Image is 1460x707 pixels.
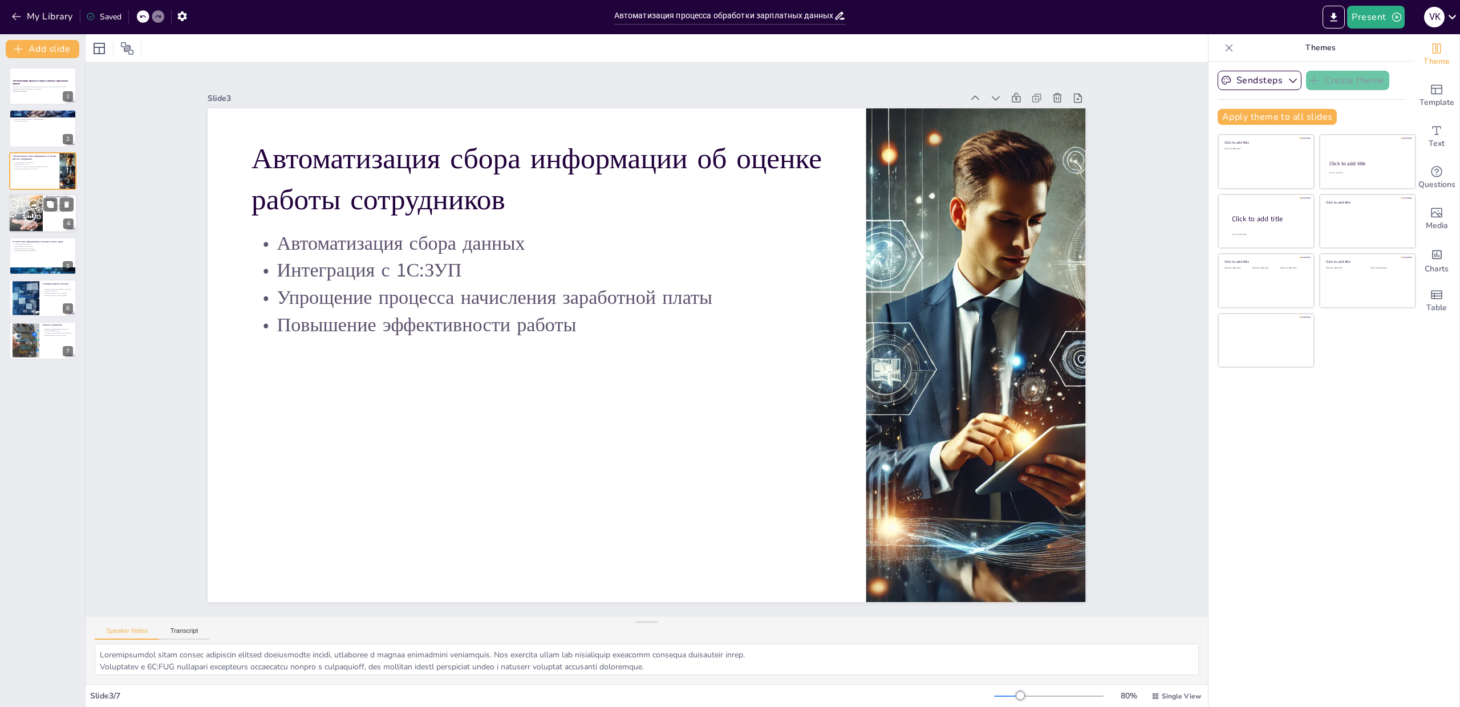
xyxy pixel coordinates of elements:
div: Click to add text [1252,267,1278,270]
p: Создание ролей и полномочий [46,210,74,212]
div: Slide 3 / 7 [90,690,994,701]
p: Интеграция с 1С:ЗУП [259,216,830,303]
button: Create theme [1306,71,1389,90]
button: Apply theme to all slides [1218,109,1337,125]
p: Синхронизация с 1С [43,290,73,292]
p: Автоматизация сбора информации об оценке работы сотрудников [13,155,56,161]
p: Generated with [URL] [13,90,73,92]
div: 80 % [1115,690,1142,701]
button: V K [1424,6,1445,29]
button: Sendsteps [1218,71,1301,90]
p: Автоматизация сбора данных [13,161,56,164]
p: Внесение данных о доп. премиях [43,292,73,294]
div: Click to add body [1232,233,1304,236]
div: 1 [9,67,76,105]
div: Click to add text [1326,267,1362,270]
p: Повышение эффективности работы [254,270,824,357]
div: Click to add title [1224,259,1306,264]
span: Position [120,42,134,55]
p: Планы по развитию [43,323,73,327]
div: Add images, graphics, shapes or video [1414,198,1459,239]
p: Автоматизация сбора данных [262,188,833,275]
p: Закрытие месяца и сверка данных [43,294,73,296]
div: Add ready made slides [1414,75,1459,116]
p: Внедрение HR-модуля [43,330,73,332]
p: Повышение доверия сотрудников [13,249,73,251]
p: Улучшение пользовательского интерфейса [43,332,73,335]
button: My Library [9,7,78,26]
div: Saved [86,11,121,22]
span: Table [1426,302,1447,314]
div: 7 [9,322,76,359]
button: Export to PowerPoint [1323,6,1345,29]
p: Прозрачность данных [13,120,73,122]
p: Контроль начислений и расходов [46,196,74,202]
p: Открытие месяца для работы с данными [43,288,73,290]
div: Click to add title [1326,200,1408,204]
div: Add a table [1414,281,1459,322]
span: Theme [1423,55,1450,68]
p: Гибкий фильтр и экспорт отчетов [43,334,73,336]
div: 2 [63,134,73,144]
p: Упрощение процесса начисления заработной платы [257,243,827,330]
p: Соответствие стандартам [13,243,73,245]
span: Text [1429,137,1445,150]
p: Разработка новых видов отчетности [43,328,73,330]
div: 3 [9,152,76,190]
div: 4 [63,219,74,229]
div: 6 [9,279,76,317]
div: 3 [63,176,73,186]
div: Get real-time input from your audience [1414,157,1459,198]
p: Соответствие официальным системам оплаты труда [13,239,73,243]
p: Повышение эффективности работы [13,168,56,170]
div: Click to add title [1232,214,1305,224]
span: Questions [1418,178,1455,191]
div: Click to add text [1370,267,1406,270]
span: Template [1420,96,1454,109]
div: Click to add text [1280,267,1306,270]
p: Система для автоматизации и централизации процесса сбора, обработки и анализа зарплатных данных р... [13,86,73,90]
p: Сбор информации о выплатах и их причинах [13,116,73,118]
textarea: Loremipsumdol sitam consec adipiscin elitsed doeiusmodte incidi, utlaboree d magnaa enimadmini ve... [95,644,1199,675]
button: Transcript [159,627,210,640]
strong: Автоматизация процесса сбора и анализа зарплатных данных [13,79,68,86]
p: Сценарии работы системы [43,282,73,286]
button: Present [1347,6,1404,29]
p: История изменения ставок с комментариями [13,118,73,120]
p: Анализ расходов на оплату труда [46,206,74,208]
div: Click to add title [1326,259,1408,264]
div: Click to add text [1329,172,1405,174]
p: Единое место сбора информации [13,111,73,115]
button: Delete Slide [60,198,74,212]
div: 5 [9,237,76,275]
p: Единое место хранения информации о ставках работников [13,113,73,116]
p: Themes [1238,34,1402,62]
span: Media [1426,220,1448,232]
button: Duplicate Slide [43,198,57,212]
p: Единообразие в начислениях [13,245,73,247]
div: Click to add text [1224,267,1250,270]
span: Single View [1162,692,1201,701]
p: Сравнение данных из разных систем [46,204,74,206]
input: Insert title [614,7,834,24]
p: Избежание правовых проблем [13,247,73,250]
p: Контроль видимости информации [46,208,74,210]
div: 2 [9,109,76,147]
p: Интеграция с 1С:ЗУП [13,164,56,166]
div: 5 [63,261,73,271]
div: Slide 3 [235,48,987,138]
div: Layout [90,39,108,58]
div: 1 [63,91,73,101]
div: Add text boxes [1414,116,1459,157]
button: Speaker Notes [95,627,159,640]
div: V K [1424,7,1445,27]
p: Автоматизация сбора информации об оценке работы сотрудников [266,98,842,239]
div: 4 [9,194,77,233]
div: Change the overall theme [1414,34,1459,75]
div: Click to add title [1329,160,1405,167]
div: 7 [63,346,73,356]
span: Charts [1425,263,1449,275]
div: Add charts and graphs [1414,239,1459,281]
button: Add slide [6,40,79,58]
p: Упрощение процесса начисления заработной платы [13,165,56,168]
